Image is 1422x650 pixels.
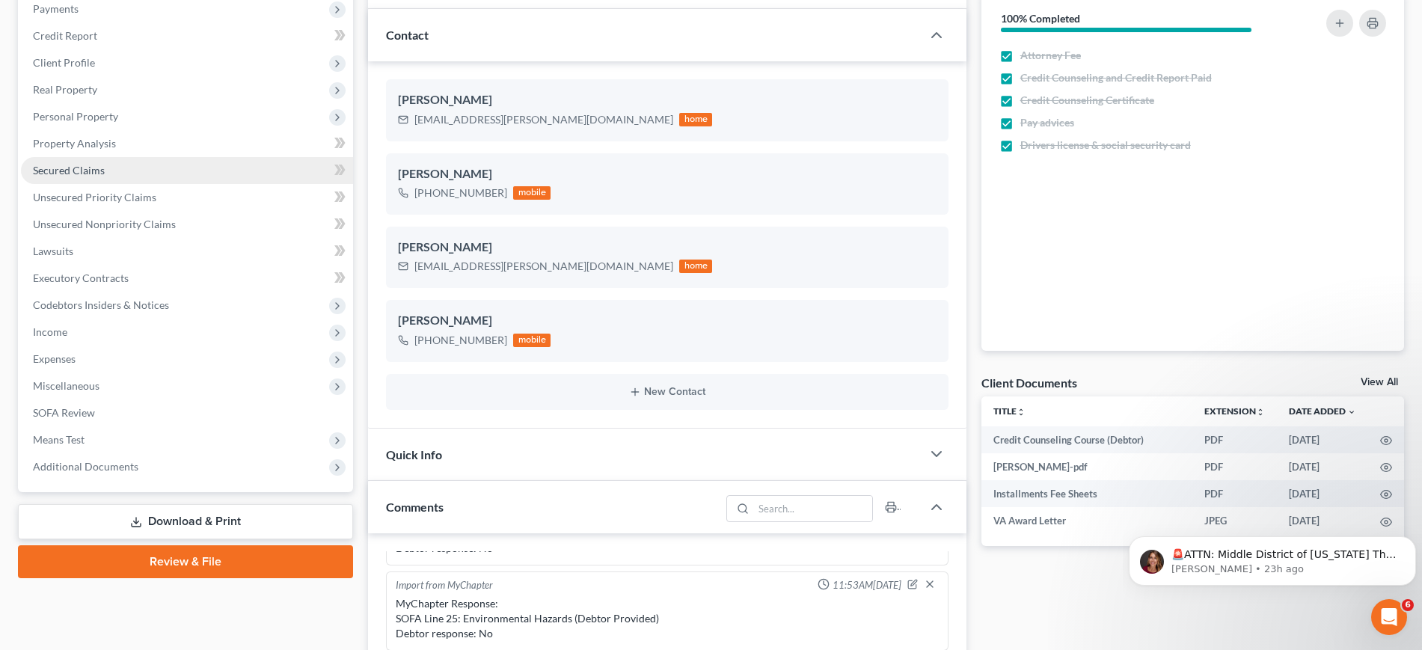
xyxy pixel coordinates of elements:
[1123,505,1422,610] iframe: Intercom notifications message
[21,157,353,184] a: Secured Claims
[398,312,936,330] div: [PERSON_NAME]
[1256,408,1265,417] i: unfold_more
[513,186,551,200] div: mobile
[18,545,353,578] a: Review & File
[1020,115,1074,130] span: Pay advices
[21,238,353,265] a: Lawsuits
[33,218,176,230] span: Unsecured Nonpriority Claims
[679,260,712,273] div: home
[1192,453,1277,480] td: PDF
[21,130,353,157] a: Property Analysis
[398,91,936,109] div: [PERSON_NAME]
[21,184,353,211] a: Unsecured Priority Claims
[33,245,73,257] span: Lawsuits
[981,426,1192,453] td: Credit Counseling Course (Debtor)
[1289,405,1356,417] a: Date Added expand_more
[33,137,116,150] span: Property Analysis
[414,259,673,274] div: [EMAIL_ADDRESS][PERSON_NAME][DOMAIN_NAME]
[398,239,936,257] div: [PERSON_NAME]
[1277,453,1368,480] td: [DATE]
[1371,599,1407,635] iframe: Intercom live chat
[513,334,551,347] div: mobile
[33,272,129,284] span: Executory Contracts
[21,399,353,426] a: SOFA Review
[33,83,97,96] span: Real Property
[1017,408,1026,417] i: unfold_more
[993,405,1026,417] a: Titleunfold_more
[396,596,938,641] div: MyChapter Response: SOFA Line 25: Environmental Hazards (Debtor Provided) Debtor response: No
[833,578,901,592] span: 11:53AM[DATE]
[33,352,76,365] span: Expenses
[1020,48,1081,63] span: Attorney Fee
[981,480,1192,507] td: Installments Fee Sheets
[679,113,712,126] div: home
[33,110,118,123] span: Personal Property
[981,453,1192,480] td: [PERSON_NAME]-pdf
[33,29,97,42] span: Credit Report
[33,164,105,177] span: Secured Claims
[386,28,429,42] span: Contact
[21,265,353,292] a: Executory Contracts
[1361,377,1398,387] a: View All
[1192,426,1277,453] td: PDF
[33,406,95,419] span: SOFA Review
[33,460,138,473] span: Additional Documents
[1402,599,1414,611] span: 6
[1001,12,1080,25] strong: 100% Completed
[398,386,936,398] button: New Contact
[33,56,95,69] span: Client Profile
[414,186,507,200] div: [PHONE_NUMBER]
[414,333,507,348] div: [PHONE_NUMBER]
[33,298,169,311] span: Codebtors Insiders & Notices
[33,2,79,15] span: Payments
[386,447,442,462] span: Quick Info
[21,22,353,49] a: Credit Report
[1020,93,1154,108] span: Credit Counseling Certificate
[33,379,99,392] span: Miscellaneous
[1204,405,1265,417] a: Extensionunfold_more
[981,375,1077,390] div: Client Documents
[33,191,156,203] span: Unsecured Priority Claims
[1277,480,1368,507] td: [DATE]
[1020,138,1191,153] span: Drivers license & social security card
[1277,426,1368,453] td: [DATE]
[398,165,936,183] div: [PERSON_NAME]
[33,433,85,446] span: Means Test
[414,112,673,127] div: [EMAIL_ADDRESS][PERSON_NAME][DOMAIN_NAME]
[981,507,1192,534] td: VA Award Letter
[1192,480,1277,507] td: PDF
[1020,70,1212,85] span: Credit Counseling and Credit Report Paid
[33,325,67,338] span: Income
[386,500,444,514] span: Comments
[1347,408,1356,417] i: expand_more
[753,496,872,521] input: Search...
[18,504,353,539] a: Download & Print
[396,578,493,593] div: Import from MyChapter
[21,211,353,238] a: Unsecured Nonpriority Claims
